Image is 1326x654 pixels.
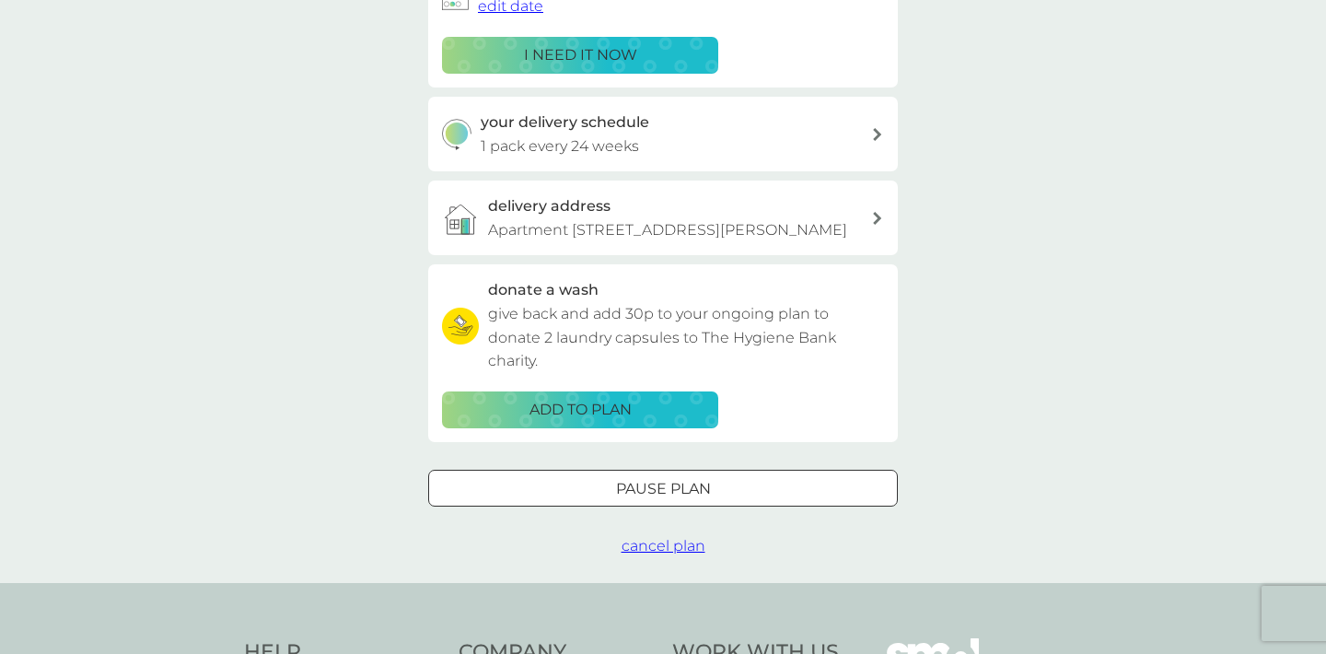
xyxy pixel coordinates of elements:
[488,194,611,218] h3: delivery address
[481,111,649,134] h3: your delivery schedule
[622,534,705,558] button: cancel plan
[488,278,599,302] h3: donate a wash
[488,302,884,373] p: give back and add 30p to your ongoing plan to donate 2 laundry capsules to The Hygiene Bank charity.
[481,134,639,158] p: 1 pack every 24 weeks
[428,470,898,507] button: Pause plan
[442,37,718,74] button: i need it now
[428,181,898,255] a: delivery addressApartment [STREET_ADDRESS][PERSON_NAME]
[529,398,632,422] p: ADD TO PLAN
[616,477,711,501] p: Pause plan
[622,537,705,555] span: cancel plan
[428,97,898,171] button: your delivery schedule1 pack every 24 weeks
[488,218,847,242] p: Apartment [STREET_ADDRESS][PERSON_NAME]
[524,43,637,67] p: i need it now
[442,391,718,428] button: ADD TO PLAN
